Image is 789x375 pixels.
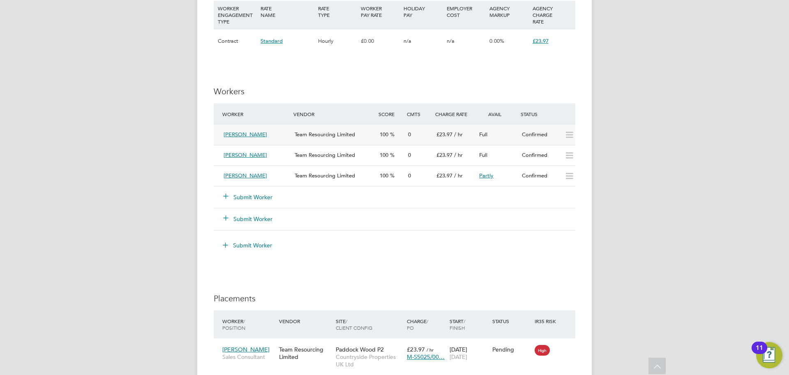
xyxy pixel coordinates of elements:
[295,172,355,179] span: Team Resourcing Limited
[408,151,411,158] span: 0
[214,86,575,97] h3: Workers
[401,1,444,22] div: HOLIDAY PAY
[519,149,561,162] div: Confirmed
[756,348,763,359] div: 11
[222,353,275,361] span: Sales Consultant
[224,131,267,138] span: [PERSON_NAME]
[405,107,433,121] div: Cmts
[408,131,411,138] span: 0
[224,215,273,223] button: Submit Worker
[445,1,487,22] div: EMPLOYER COST
[359,29,401,53] div: £0.00
[519,169,561,183] div: Confirmed
[407,353,445,361] span: M-S5025/00…
[216,1,258,29] div: WORKER ENGAGEMENT TYPE
[316,1,359,22] div: RATE TYPE
[380,131,388,138] span: 100
[407,346,425,353] span: £23.97
[487,1,530,22] div: AGENCY MARKUP
[533,37,549,44] span: £23.97
[450,318,465,331] span: / Finish
[490,314,533,328] div: Status
[756,342,782,368] button: Open Resource Center, 11 new notifications
[407,318,428,331] span: / PO
[447,37,454,44] span: n/a
[220,107,291,121] div: Worker
[479,151,487,158] span: Full
[336,318,372,331] span: / Client Config
[277,314,334,328] div: Vendor
[359,1,401,22] div: WORKER PAY RATE
[404,37,411,44] span: n/a
[436,172,452,179] span: £23.97
[222,318,245,331] span: / Position
[448,314,490,335] div: Start
[334,314,405,335] div: Site
[489,37,504,44] span: 0.00%
[476,107,519,121] div: Avail
[380,172,388,179] span: 100
[454,151,463,158] span: / hr
[519,107,575,121] div: Status
[436,151,452,158] span: £23.97
[216,29,258,53] div: Contract
[295,151,355,158] span: Team Resourcing Limited
[224,193,273,201] button: Submit Worker
[448,342,490,365] div: [DATE]
[436,131,452,138] span: £23.97
[454,172,463,179] span: / hr
[336,346,384,353] span: Paddock Wood P2
[479,131,487,138] span: Full
[336,353,403,368] span: Countryside Properties UK Ltd
[380,151,388,158] span: 100
[376,107,405,121] div: Score
[224,151,267,158] span: [PERSON_NAME]
[519,128,561,142] div: Confirmed
[316,29,359,53] div: Hourly
[220,341,575,348] a: [PERSON_NAME]Sales ConsultantTeam Resourcing LimitedPaddock Wood P2Countryside Properties UK Ltd£...
[222,346,270,353] span: [PERSON_NAME]
[450,353,467,361] span: [DATE]
[214,293,575,304] h3: Placements
[224,172,267,179] span: [PERSON_NAME]
[408,172,411,179] span: 0
[535,345,550,356] span: High
[479,172,494,179] span: Partly
[277,342,334,365] div: Team Resourcing Limited
[533,314,561,328] div: IR35 Risk
[454,131,463,138] span: / hr
[295,131,355,138] span: Team Resourcing Limited
[258,1,316,22] div: RATE NAME
[427,347,434,353] span: / hr
[220,314,277,335] div: Worker
[433,107,476,121] div: Charge Rate
[261,37,283,44] span: Standard
[217,239,279,252] button: Submit Worker
[291,107,376,121] div: Vendor
[405,314,448,335] div: Charge
[531,1,573,29] div: AGENCY CHARGE RATE
[492,346,531,353] div: Pending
